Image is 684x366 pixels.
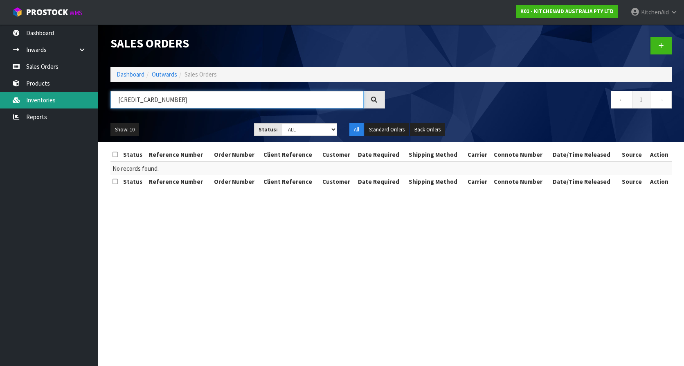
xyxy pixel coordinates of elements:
th: Action [647,148,672,161]
span: ProStock [26,7,68,18]
a: → [650,91,672,108]
th: Order Number [212,175,262,188]
th: Status [121,175,147,188]
button: Back Orders [410,123,445,136]
th: Status [121,148,147,161]
a: Outwards [152,70,177,78]
th: Carrier [466,175,492,188]
input: Search sales orders [110,91,364,108]
th: Connote Number [492,175,551,188]
button: Standard Orders [364,123,409,136]
th: Shipping Method [407,175,466,188]
th: Customer [320,148,356,161]
th: Client Reference [261,175,320,188]
th: Reference Number [147,148,211,161]
a: Dashboard [117,70,144,78]
h1: Sales Orders [110,37,385,50]
th: Reference Number [147,175,211,188]
strong: Status: [259,126,278,133]
strong: K01 - KITCHENAID AUSTRALIA PTY LTD [520,8,614,15]
th: Date/Time Released [551,175,619,188]
span: Sales Orders [184,70,217,78]
nav: Page navigation [397,91,672,111]
button: All [349,123,364,136]
th: Connote Number [492,148,551,161]
button: Show: 10 [110,123,139,136]
img: cube-alt.png [12,7,22,17]
th: Date/Time Released [551,148,619,161]
th: Source [620,175,647,188]
th: Carrier [466,148,492,161]
a: ← [611,91,632,108]
td: No records found. [110,162,672,175]
th: Action [647,175,672,188]
th: Shipping Method [407,148,466,161]
th: Date Required [356,148,407,161]
th: Date Required [356,175,407,188]
th: Source [620,148,647,161]
span: KitchenAid [641,8,669,16]
th: Client Reference [261,148,320,161]
th: Customer [320,175,356,188]
a: 1 [632,91,650,108]
small: WMS [70,9,82,17]
th: Order Number [212,148,262,161]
